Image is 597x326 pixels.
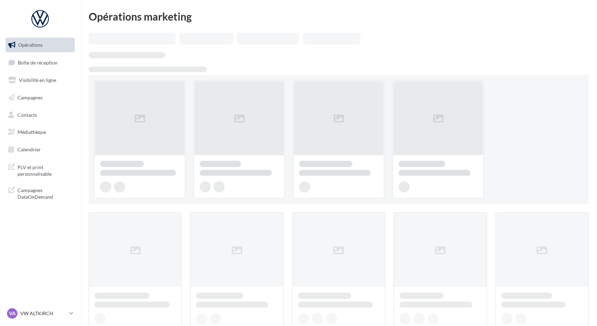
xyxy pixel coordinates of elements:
[20,310,67,317] p: VW ALTKIRCH
[17,129,46,135] span: Médiathèque
[17,185,72,200] span: Campagnes DataOnDemand
[17,94,43,100] span: Campagnes
[18,59,58,65] span: Boîte de réception
[18,42,43,48] span: Opérations
[17,112,37,117] span: Contacts
[4,73,76,88] a: Visibilité en ligne
[4,108,76,122] a: Contacts
[9,310,16,317] span: VA
[4,183,76,203] a: Campagnes DataOnDemand
[4,38,76,52] a: Opérations
[19,77,56,83] span: Visibilité en ligne
[6,307,75,320] a: VA VW ALTKIRCH
[17,162,72,177] span: PLV et print personnalisable
[89,11,589,22] div: Opérations marketing
[4,160,76,180] a: PLV et print personnalisable
[4,90,76,105] a: Campagnes
[4,125,76,139] a: Médiathèque
[4,55,76,70] a: Boîte de réception
[4,142,76,157] a: Calendrier
[17,146,41,152] span: Calendrier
